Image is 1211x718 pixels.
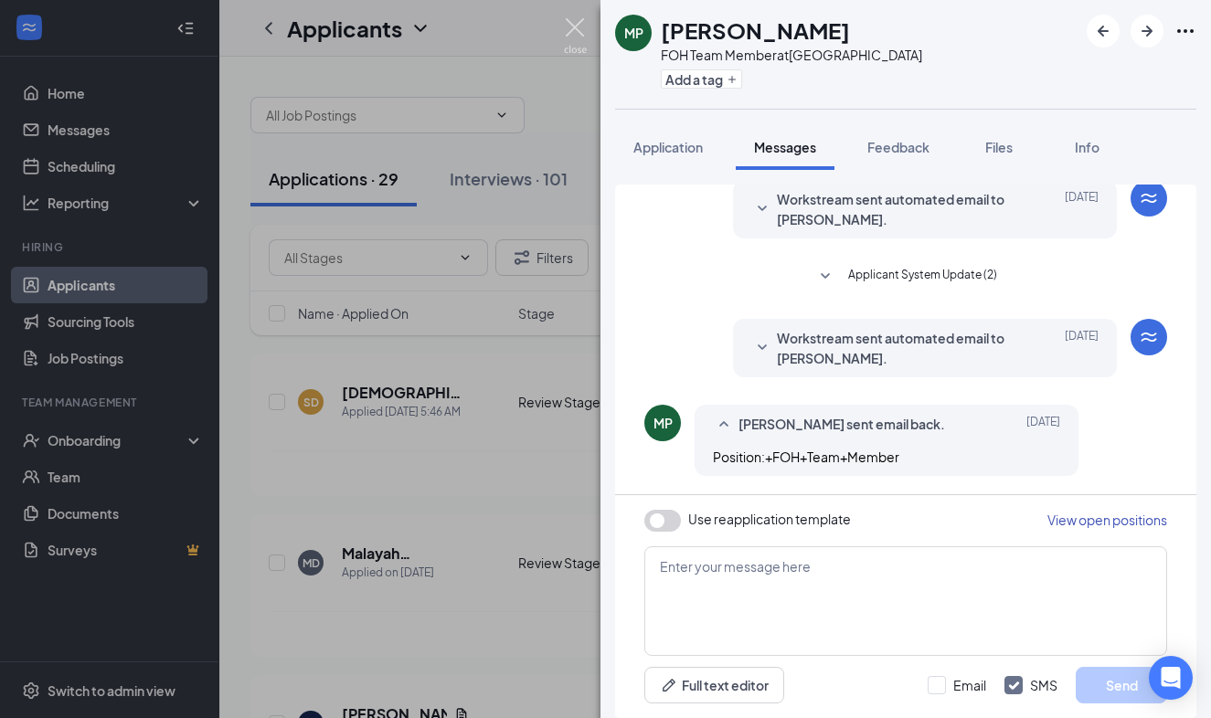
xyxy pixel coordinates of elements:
svg: ArrowRight [1136,20,1158,42]
button: ArrowRight [1131,15,1163,48]
div: MP [653,414,673,432]
svg: SmallChevronDown [814,266,836,288]
h1: [PERSON_NAME] [661,15,850,46]
svg: SmallChevronDown [751,337,773,359]
svg: Plus [727,74,738,85]
span: View open positions [1047,512,1167,528]
svg: WorkstreamLogo [1138,326,1160,348]
svg: SmallChevronDown [751,198,773,220]
span: [DATE] [1065,328,1099,368]
svg: SmallChevronUp [713,414,735,436]
svg: Ellipses [1174,20,1196,42]
div: FOH Team Member at [GEOGRAPHIC_DATA] [661,46,922,64]
div: Open Intercom Messenger [1149,656,1193,700]
span: Workstream sent automated email to [PERSON_NAME]. [777,328,1016,368]
button: Send [1076,667,1167,703]
span: Application [633,139,703,155]
button: SmallChevronDownApplicant System Update (2) [814,266,997,288]
button: Full text editorPen [644,667,784,703]
svg: WorkstreamLogo [1138,187,1160,209]
span: Info [1075,139,1099,155]
button: ArrowLeftNew [1087,15,1120,48]
span: Applicant System Update (2) [848,266,997,288]
span: Position:+FOH+Team+Member [713,449,899,465]
button: PlusAdd a tag [661,69,742,89]
svg: Pen [660,676,678,694]
span: Feedback [867,139,929,155]
span: [DATE] [1026,414,1060,436]
span: Workstream sent automated email to [PERSON_NAME]. [777,189,1016,229]
svg: ArrowLeftNew [1092,20,1114,42]
span: Messages [754,139,816,155]
span: [PERSON_NAME] sent email back. [738,414,945,436]
div: MP [624,24,643,42]
span: Files [985,139,1013,155]
span: Use reapplication template [688,510,851,528]
span: [DATE] [1065,189,1099,229]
